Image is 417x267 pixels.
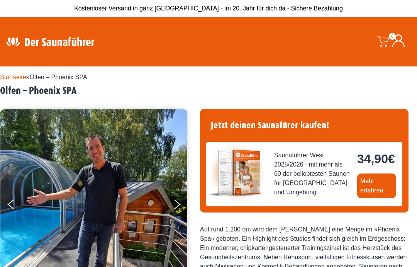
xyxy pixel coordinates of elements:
h4: Jetzt deinen Saunafürer kaufen! [206,115,402,136]
img: der-saunafuehrer-2025-west.jpg [206,142,268,204]
button: Previous [8,196,27,216]
span: € [388,152,395,166]
span: 0 [389,33,396,40]
button: Next [173,196,192,216]
span: Kostenloser Versand in ganz [GEOGRAPHIC_DATA] - im 20. Jahr für dich da - Sichere Bezahlung [74,5,343,12]
a: Mehr erfahren [357,173,396,198]
span: Olfen – Phoenix SPA [30,74,87,80]
bdi: 34,90 [357,152,395,166]
span: Saunaführer West 2025/2026 - mit mehr als 60 der beliebtesten Saunen für [GEOGRAPHIC_DATA] und Um... [274,151,351,197]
